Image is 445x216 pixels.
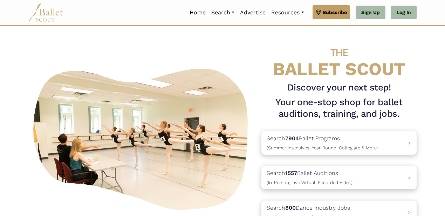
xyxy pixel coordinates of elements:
[330,47,348,58] span: THE
[261,40,417,79] h4: BALLET SCOUT
[208,5,237,20] a: Search
[356,6,385,20] a: Sign Up
[261,166,417,189] a: Search1557Ballet Auditions(In-Person, Live Virtual, Recorded Video) >
[261,131,417,155] a: Search7904Ballet Programs(Summer Intensives, Year-Round, Collegiate & More)>
[285,170,297,176] b: 1557
[391,6,417,20] a: Log In
[408,140,411,146] span: >
[237,5,268,20] a: Advertise
[323,8,347,16] span: Subscribe
[267,169,352,187] p: Search Ballet Auditions
[313,5,350,19] a: Subscribe
[316,8,321,16] img: gem.svg
[408,209,411,216] span: >
[267,134,378,152] p: Search Ballet Programs
[268,5,307,20] a: Resources
[187,5,208,20] a: Home
[261,96,417,120] h1: Your one-stop shop for ballet auditions, training, and jobs.
[285,204,296,211] b: 800
[285,135,299,142] b: 7904
[28,62,256,214] img: A group of ballerinas talking to each other in a ballet studio
[261,82,417,94] h3: Discover your next step!
[267,180,352,185] span: (In-Person, Live Virtual, Recorded Video)
[408,174,411,181] span: >
[267,145,378,150] span: (Summer Intensives, Year-Round, Collegiate & More)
